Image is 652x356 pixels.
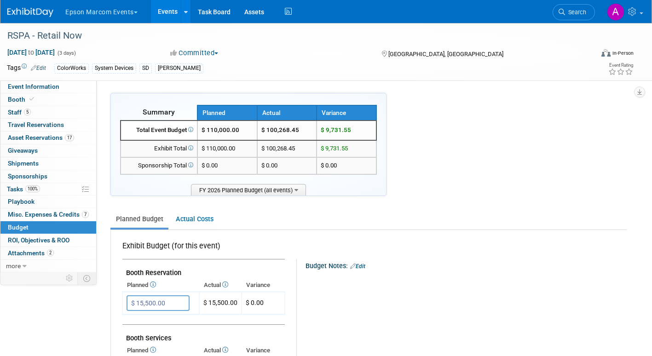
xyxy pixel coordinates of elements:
span: $ 110,000.00 [202,126,239,133]
td: Booth Services [122,325,285,345]
span: (3 days) [57,50,76,56]
a: Planned Budget [110,211,168,228]
div: Sponsorship Total [125,161,193,170]
img: Format-Inperson.png [601,49,611,57]
a: Sponsorships [0,170,96,183]
span: [GEOGRAPHIC_DATA], [GEOGRAPHIC_DATA] [388,51,503,57]
div: Exhibit Budget (for this event) [122,241,281,256]
td: $ 100,268.45 [257,140,317,157]
a: Asset Reservations17 [0,132,96,144]
div: Exhibit Total [125,144,193,153]
span: 5 [24,109,31,115]
span: 7 [82,211,89,218]
div: RSPA - Retail Now [4,28,580,44]
th: Variance [317,105,376,121]
a: Travel Reservations [0,119,96,131]
a: more [0,260,96,272]
a: Giveaways [0,144,96,157]
a: Attachments2 [0,247,96,259]
span: more [6,262,21,270]
img: Alex Madrid [607,3,624,21]
span: ROI, Objectives & ROO [8,236,69,244]
span: Booth [8,96,36,103]
span: Staff [8,109,31,116]
div: [PERSON_NAME] [155,63,203,73]
td: Tags [7,63,46,74]
span: Misc. Expenses & Credits [8,211,89,218]
td: Personalize Event Tab Strip [62,272,78,284]
span: $ 0.00 [321,162,337,169]
span: Playbook [8,198,35,205]
a: Event Information [0,80,96,93]
span: 100% [25,185,40,192]
a: Playbook [0,195,96,208]
span: Budget [8,224,29,231]
a: Misc. Expenses & Credits7 [0,208,96,221]
i: Booth reservation complete [29,97,34,102]
td: Toggle Event Tabs [78,272,97,284]
th: Variance [242,279,285,292]
img: ExhibitDay [7,8,53,17]
span: Sponsorships [8,172,47,180]
span: Event Information [8,83,59,90]
span: Tasks [7,185,40,193]
th: Actual [257,105,317,121]
span: $ 9,731.55 [321,145,348,152]
span: $ 0.00 [246,299,264,306]
span: $ 15,500.00 [203,299,237,306]
a: Budget [0,221,96,234]
span: Asset Reservations [8,134,74,141]
div: ColorWorks [54,63,89,73]
span: $ 0.00 [202,162,218,169]
a: Staff5 [0,106,96,119]
span: FY 2026 Planned Budget (all events) [191,184,306,195]
th: Planned [122,279,199,292]
a: ROI, Objectives & ROO [0,234,96,247]
td: $ 0.00 [257,157,317,174]
span: 17 [65,134,74,141]
div: Budget Notes: [306,259,626,271]
span: Shipments [8,160,39,167]
span: Travel Reservations [8,121,64,128]
span: Giveaways [8,147,38,154]
td: Booth Reservation [122,259,285,279]
div: In-Person [612,50,634,57]
div: Event Rating [608,63,633,68]
a: Booth [0,93,96,106]
a: Edit [31,65,46,71]
a: Shipments [0,157,96,170]
div: System Devices [92,63,136,73]
th: Actual [199,279,242,292]
span: Attachments [8,249,54,257]
td: $ 100,268.45 [257,121,317,140]
span: 2 [47,249,54,256]
div: Event Format [541,48,634,62]
div: Total Event Budget [125,126,193,135]
span: $ 110,000.00 [202,145,235,152]
a: Edit [350,263,365,270]
span: Summary [143,108,175,116]
span: to [27,49,35,56]
a: Tasks100% [0,183,96,195]
span: $ 9,731.55 [321,126,351,133]
th: Planned [197,105,257,121]
span: [DATE] [DATE] [7,48,55,57]
span: Search [565,9,586,16]
a: Actual Costs [170,211,219,228]
button: Committed [167,48,222,58]
a: Search [553,4,595,20]
div: SD [139,63,152,73]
